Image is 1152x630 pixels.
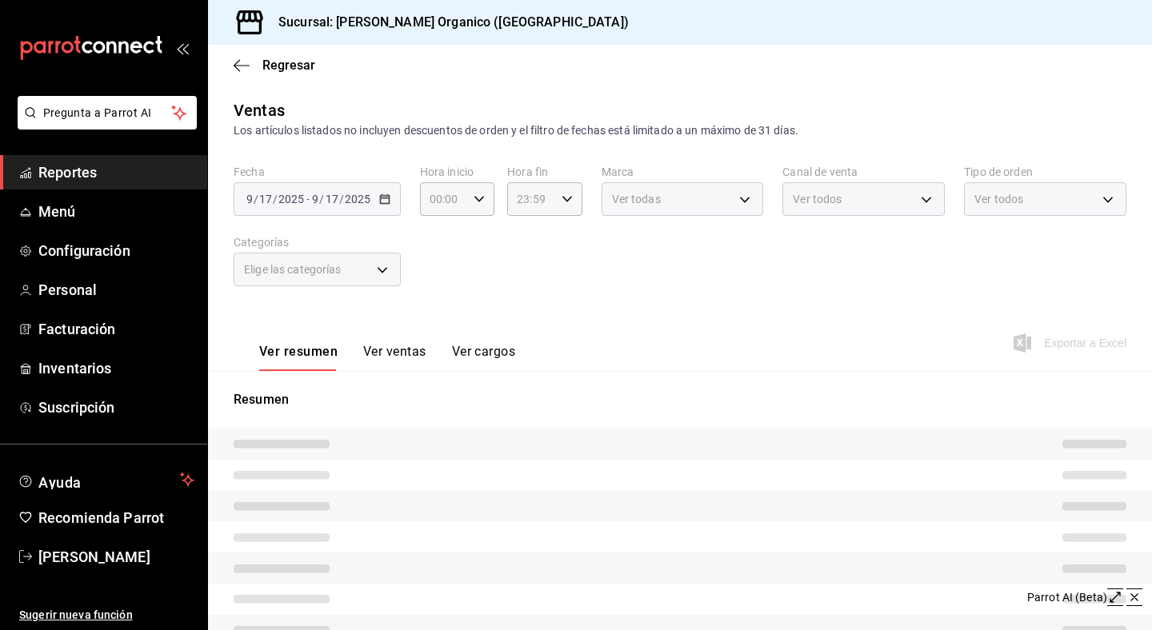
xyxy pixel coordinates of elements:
span: Reportes [38,161,194,183]
span: Ayuda [38,470,174,489]
label: Marca [602,166,764,177]
div: Parrot AI (Beta) [1027,589,1107,606]
span: / [339,193,344,205]
input: ---- [278,193,305,205]
label: Hora inicio [420,166,494,177]
button: Ver resumen [259,344,338,371]
span: / [254,193,258,205]
a: Pregunta a Parrot AI [11,116,197,133]
p: Resumen [234,390,1126,409]
button: Ver cargos [452,344,516,371]
button: Pregunta a Parrot AI [18,96,197,130]
div: navigation tabs [259,344,515,371]
span: Sugerir nueva función [19,607,194,624]
input: ---- [344,193,371,205]
label: Canal de venta [782,166,945,177]
span: / [319,193,324,205]
input: -- [311,193,319,205]
span: Pregunta a Parrot AI [43,105,172,122]
input: -- [258,193,273,205]
span: Ver todos [974,191,1023,207]
span: Personal [38,279,194,301]
span: Facturación [38,318,194,340]
span: Recomienda Parrot [38,507,194,528]
span: Regresar [262,58,315,73]
span: Ver todos [793,191,842,207]
span: Configuración [38,240,194,261]
button: open_drawer_menu [176,42,189,54]
input: -- [246,193,254,205]
label: Hora fin [507,166,582,177]
span: Suscripción [38,397,194,418]
div: Los artículos listados no incluyen descuentos de orden y el filtro de fechas está limitado a un m... [234,122,1126,139]
span: Inventarios [38,357,194,379]
button: Ver ventas [363,344,426,371]
input: -- [325,193,339,205]
span: [PERSON_NAME] [38,546,194,568]
h3: Sucursal: [PERSON_NAME] Organico ([GEOGRAPHIC_DATA]) [266,13,629,32]
label: Fecha [234,166,401,177]
span: - [306,193,310,205]
span: Elige las categorías [244,261,342,277]
label: Tipo de orden [964,166,1126,177]
span: Menú [38,201,194,222]
div: Ventas [234,98,285,122]
label: Categorías [234,237,401,248]
span: / [273,193,278,205]
button: Regresar [234,58,315,73]
span: Ver todas [612,191,661,207]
